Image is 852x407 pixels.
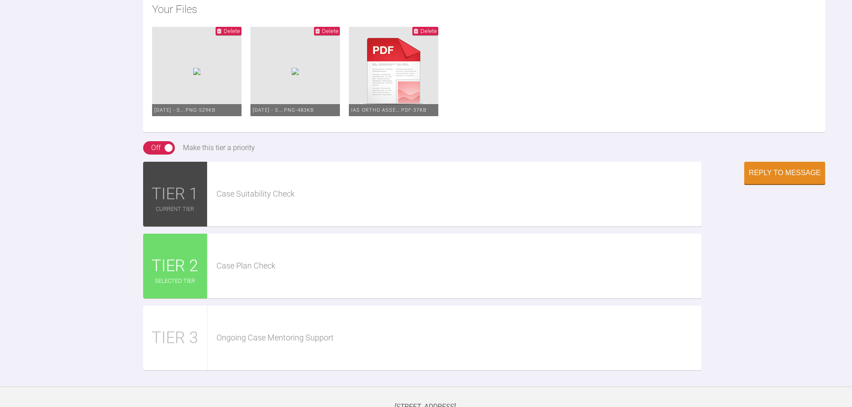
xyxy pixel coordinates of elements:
div: Reply to Message [749,169,821,177]
img: b60cabe6-6a5e-42be-b370-412a4df3fdeb [193,68,200,75]
span: TIER 1 [152,181,198,207]
div: Off [151,142,161,154]
span: Delete [322,28,339,34]
div: Case Suitability Check [216,188,702,201]
div: Ongoing Case Mentoring Support [216,331,702,344]
img: pdf.de61447c.png [349,27,438,116]
span: TIER 3 [152,325,198,351]
h2: Your Files [152,1,816,18]
span: Delete [224,28,240,34]
span: [DATE] - S….png - 483KB [253,107,314,113]
img: 7a0541bb-c201-4e05-a0b1-49e18f606749 [292,68,299,75]
div: Make this tier a priority [183,142,255,154]
span: IAS Ortho asse….pdf - 37KB [351,107,427,113]
div: Case Plan Check [216,260,702,273]
span: [DATE] - S….png - 529KB [154,107,216,113]
button: Reply to Message [744,162,825,184]
span: TIER 2 [152,253,198,279]
span: Delete [420,28,437,34]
